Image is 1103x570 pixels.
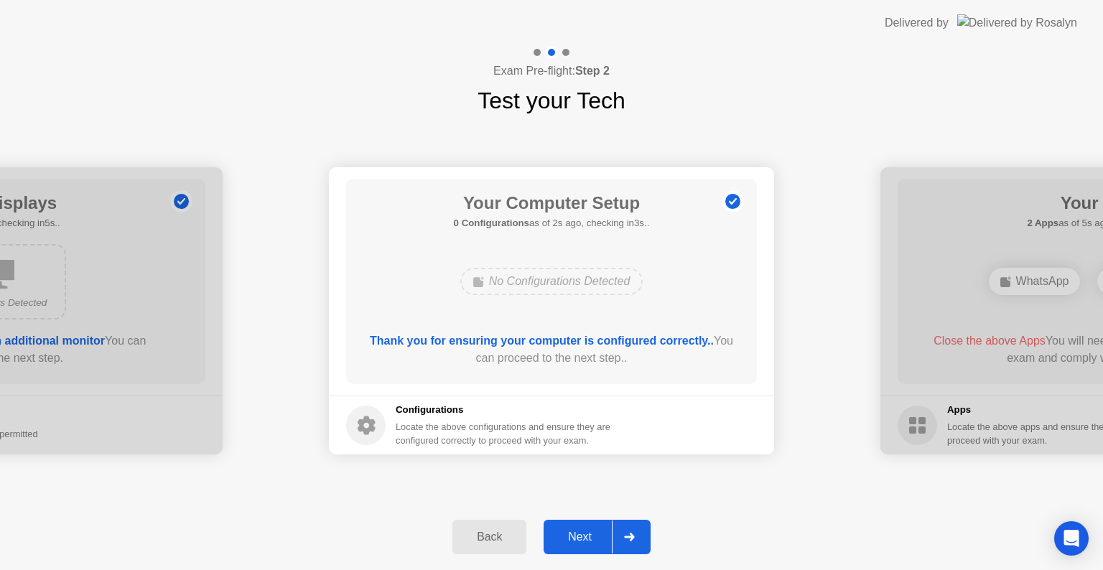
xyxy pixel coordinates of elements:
h5: Configurations [396,403,613,417]
h4: Exam Pre-flight: [493,62,610,80]
div: Locate the above configurations and ensure they are configured correctly to proceed with your exam. [396,420,613,447]
button: Back [452,520,526,554]
img: Delivered by Rosalyn [957,14,1077,31]
div: Back [457,531,522,543]
b: Thank you for ensuring your computer is configured correctly.. [370,335,714,347]
button: Next [544,520,651,554]
div: No Configurations Detected [460,268,643,295]
h1: Your Computer Setup [454,190,650,216]
h1: Test your Tech [478,83,625,118]
div: Delivered by [885,14,949,32]
b: Step 2 [575,65,610,77]
b: 0 Configurations [454,218,529,228]
div: You can proceed to the next step.. [367,332,737,367]
h5: as of 2s ago, checking in3s.. [454,216,650,230]
div: Next [548,531,612,543]
div: Open Intercom Messenger [1054,521,1089,556]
